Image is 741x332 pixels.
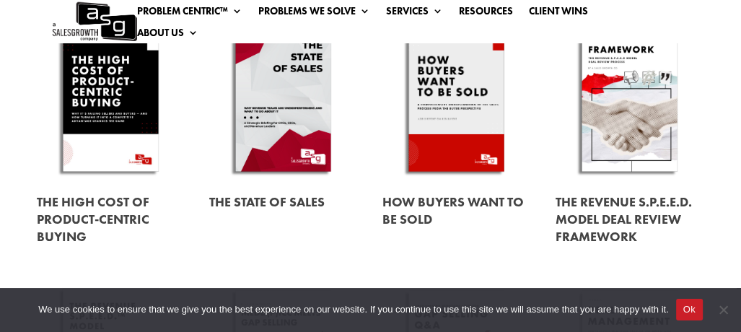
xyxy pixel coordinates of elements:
button: Ok [676,299,703,320]
a: Services [386,6,443,22]
span: We use cookies to ensure that we give you the best experience on our website. If you continue to ... [38,302,668,317]
a: Problems We Solve [258,6,370,22]
a: Problem Centric™ [137,6,242,22]
a: Client Wins [529,6,588,22]
a: About Us [137,27,198,43]
span: No [716,302,730,317]
a: Resources [459,6,513,22]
